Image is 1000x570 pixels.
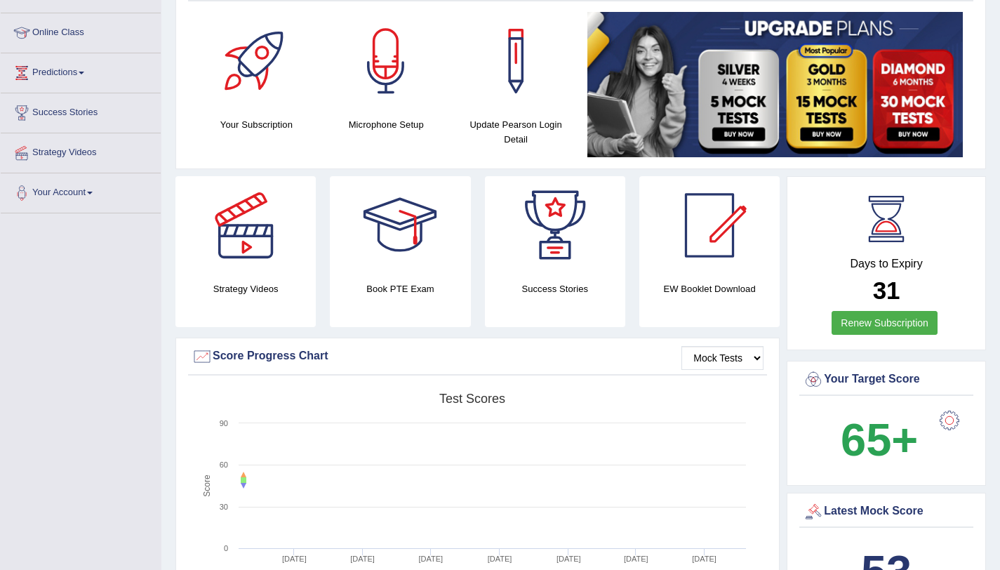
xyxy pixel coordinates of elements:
h4: Strategy Videos [175,281,316,296]
a: Predictions [1,53,161,88]
h4: Days to Expiry [803,258,970,270]
tspan: [DATE] [692,555,716,563]
text: 0 [224,544,228,552]
text: 30 [220,503,228,511]
h4: Success Stories [485,281,625,296]
tspan: [DATE] [350,555,375,563]
tspan: [DATE] [418,555,443,563]
img: small5.jpg [587,12,963,157]
a: Renew Subscription [832,311,938,335]
tspan: [DATE] [282,555,307,563]
div: Score Progress Chart [192,346,764,367]
h4: Your Subscription [199,117,314,132]
tspan: Score [202,475,212,497]
a: Your Account [1,173,161,208]
a: Online Class [1,13,161,48]
tspan: Test scores [439,392,505,406]
b: 31 [873,277,900,304]
b: 65+ [841,414,918,465]
h4: EW Booklet Download [639,281,780,296]
div: Latest Mock Score [803,501,970,522]
tspan: [DATE] [556,555,581,563]
h4: Microphone Setup [328,117,444,132]
a: Strategy Videos [1,133,161,168]
h4: Update Pearson Login Detail [458,117,574,147]
tspan: [DATE] [488,555,512,563]
text: 60 [220,460,228,469]
tspan: [DATE] [624,555,648,563]
a: Success Stories [1,93,161,128]
div: Your Target Score [803,369,970,390]
text: 90 [220,419,228,427]
h4: Book PTE Exam [330,281,470,296]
